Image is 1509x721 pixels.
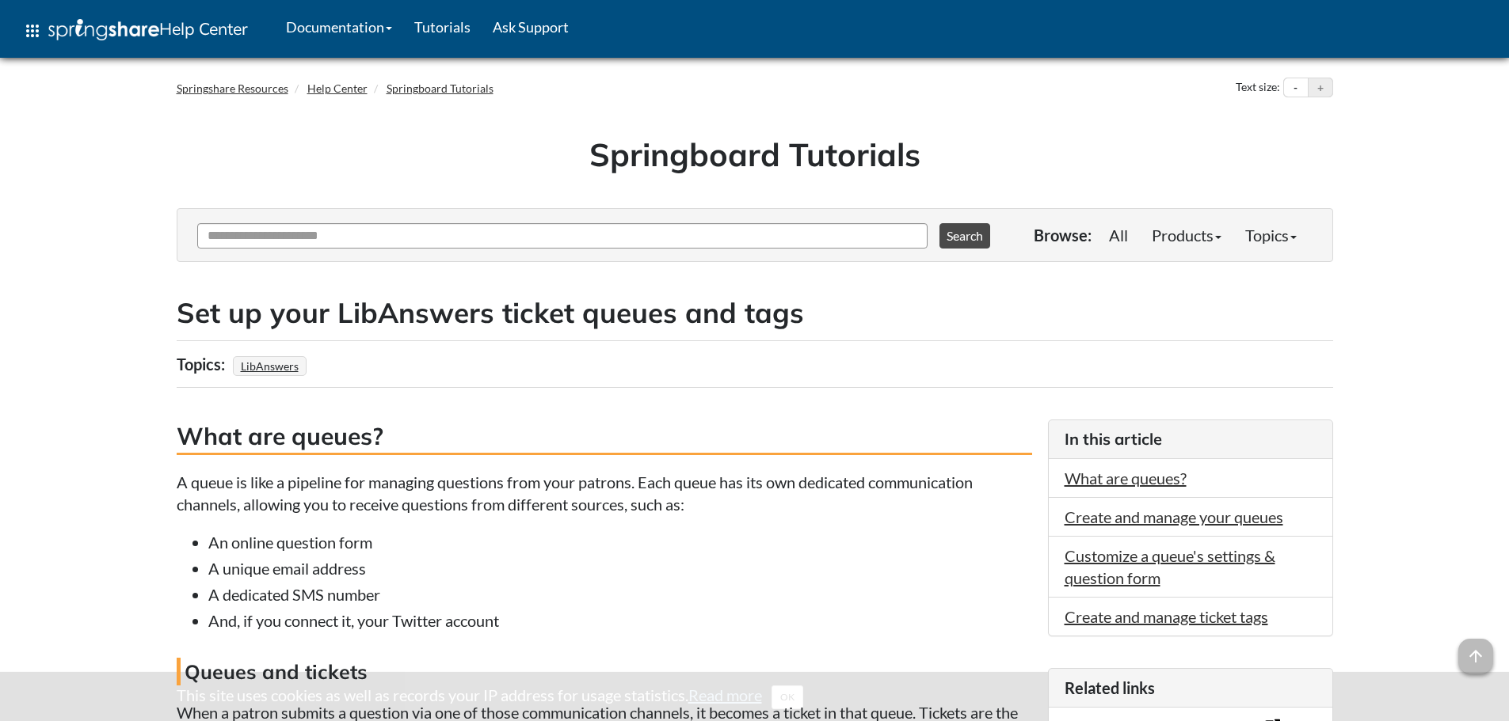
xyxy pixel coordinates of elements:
a: Springshare Resources [177,82,288,95]
h4: Queues and tickets [177,658,1032,685]
div: This site uses cookies as well as records your IP address for usage statistics. [161,684,1349,709]
span: Related links [1065,678,1155,697]
a: Springboard Tutorials [387,82,493,95]
li: A unique email address [208,557,1032,579]
a: Topics [1233,219,1309,251]
li: And, if you connect it, your Twitter account [208,609,1032,632]
button: Search [939,223,990,249]
img: Springshare [48,19,159,40]
a: All [1097,219,1140,251]
h1: Springboard Tutorials [189,132,1321,176]
a: LibAnswers [238,355,301,378]
span: apps [23,21,42,40]
a: Products [1140,219,1233,251]
a: Create and manage your queues [1065,507,1283,526]
a: arrow_upward [1458,640,1493,659]
div: Topics: [177,349,229,379]
a: What are queues? [1065,469,1187,488]
a: Help Center [307,82,368,95]
h3: What are queues? [177,419,1032,455]
a: Ask Support [482,7,580,47]
button: Increase text size [1309,78,1332,97]
h2: Set up your LibAnswers ticket queues and tags [177,294,1333,332]
a: Documentation [275,7,403,47]
h3: In this article [1065,428,1317,450]
button: Decrease text size [1284,78,1308,97]
p: Browse: [1034,224,1092,246]
li: An online question form [208,531,1032,553]
div: Text size: [1233,78,1283,98]
span: Help Center [159,18,248,39]
a: apps Help Center [12,7,259,55]
a: Customize a queue's settings & question form [1065,546,1275,587]
li: A dedicated SMS number [208,583,1032,605]
p: A queue is like a pipeline for managing questions from your patrons. Each queue has its own dedic... [177,471,1032,515]
a: Create and manage ticket tags [1065,607,1268,626]
a: Tutorials [403,7,482,47]
span: arrow_upward [1458,639,1493,674]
